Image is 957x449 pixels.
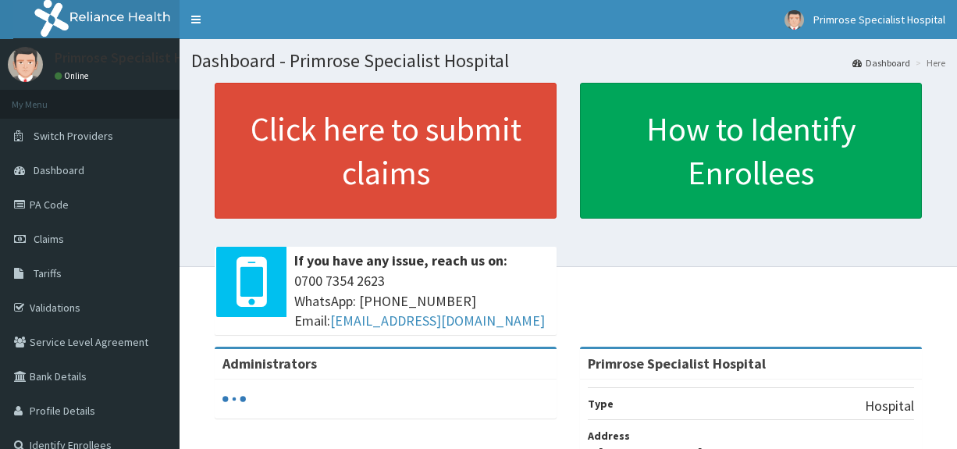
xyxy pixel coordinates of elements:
[222,387,246,411] svg: audio-loading
[294,271,549,331] span: 0700 7354 2623 WhatsApp: [PHONE_NUMBER] Email:
[580,83,922,219] a: How to Identify Enrollees
[8,47,43,82] img: User Image
[215,83,557,219] a: Click here to submit claims
[784,10,804,30] img: User Image
[588,397,614,411] b: Type
[852,56,910,69] a: Dashboard
[865,396,914,416] p: Hospital
[222,355,317,372] b: Administrators
[588,429,630,443] b: Address
[294,251,507,269] b: If you have any issue, reach us on:
[34,129,113,143] span: Switch Providers
[912,56,945,69] li: Here
[34,266,62,280] span: Tariffs
[55,70,92,81] a: Online
[813,12,945,27] span: Primrose Specialist Hospital
[55,51,226,65] p: Primrose Specialist Hospital
[588,355,766,372] strong: Primrose Specialist Hospital
[34,232,64,246] span: Claims
[330,312,545,330] a: [EMAIL_ADDRESS][DOMAIN_NAME]
[34,163,84,177] span: Dashboard
[191,51,945,71] h1: Dashboard - Primrose Specialist Hospital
